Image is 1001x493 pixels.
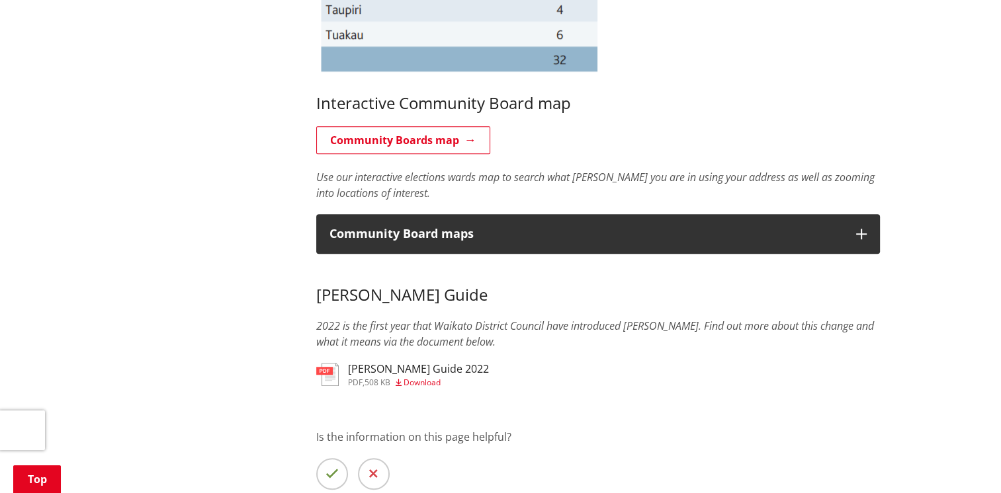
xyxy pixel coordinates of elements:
a: Community Boards map [316,126,490,154]
span: pdf [348,377,363,388]
h3: [PERSON_NAME] Guide 2022 [348,363,489,375]
em: Use our interactive elections wards map to search what [PERSON_NAME] you are in using your addres... [316,170,875,200]
span: Download [404,377,441,388]
a: Top [13,465,61,493]
div: , [348,379,489,387]
p: Is the information on this page helpful? [316,429,880,445]
p: Community Board maps [329,227,843,241]
h3: [PERSON_NAME] Guide [316,267,880,305]
img: document-pdf.svg [316,363,339,386]
h3: Interactive Community Board map [316,75,880,113]
a: [PERSON_NAME] Guide 2022 pdf,508 KB Download [316,363,489,387]
iframe: Messenger Launcher [940,437,988,485]
em: 2022 is the first year that Waikato District Council have introduced [PERSON_NAME]. Find out more... [316,319,874,349]
button: Community Board maps [316,214,880,254]
span: 508 KB [365,377,390,388]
